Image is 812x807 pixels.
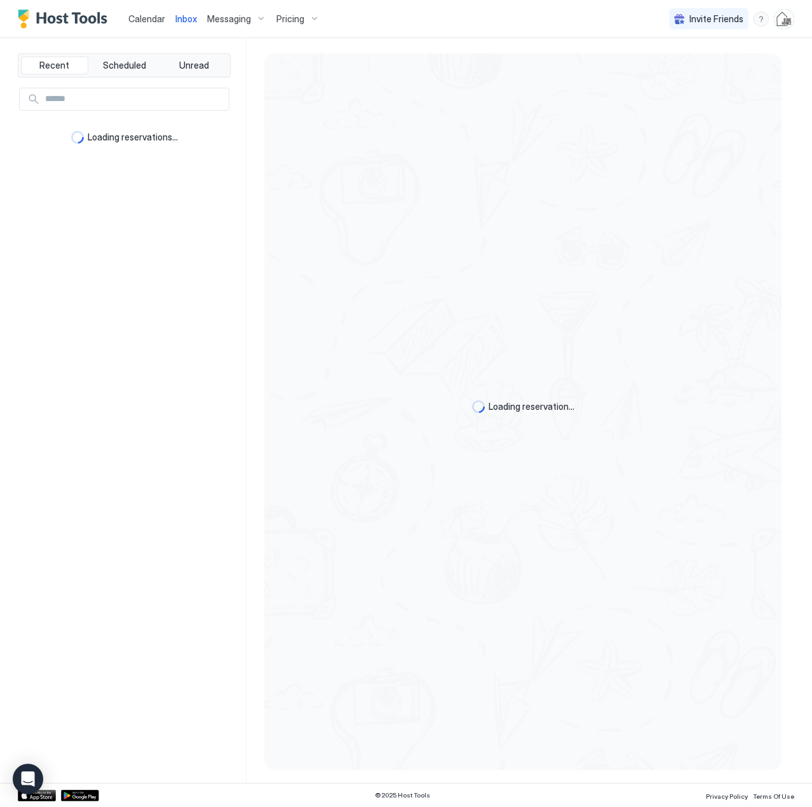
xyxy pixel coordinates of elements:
span: Privacy Policy [706,792,748,800]
span: © 2025 Host Tools [375,791,430,799]
button: Scheduled [91,57,158,74]
span: Loading reservations... [88,132,178,143]
a: Inbox [175,12,197,25]
a: Privacy Policy [706,789,748,802]
input: Input Field [40,88,229,110]
a: Google Play Store [61,790,99,801]
span: Invite Friends [689,13,743,25]
div: User profile [774,9,794,29]
a: Terms Of Use [753,789,794,802]
span: Calendar [128,13,165,24]
a: Calendar [128,12,165,25]
span: Loading reservation... [489,401,574,412]
a: Host Tools Logo [18,10,113,29]
div: menu [754,11,769,27]
button: Recent [21,57,88,74]
span: Unread [179,60,209,71]
div: loading [71,131,84,144]
span: Scheduled [103,60,146,71]
span: Recent [39,60,69,71]
a: App Store [18,790,56,801]
span: Terms Of Use [753,792,794,800]
button: Unread [160,57,227,74]
span: Pricing [276,13,304,25]
span: Messaging [207,13,251,25]
div: Open Intercom Messenger [13,764,43,794]
span: Inbox [175,13,197,24]
div: tab-group [18,53,231,78]
div: loading [472,400,485,413]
